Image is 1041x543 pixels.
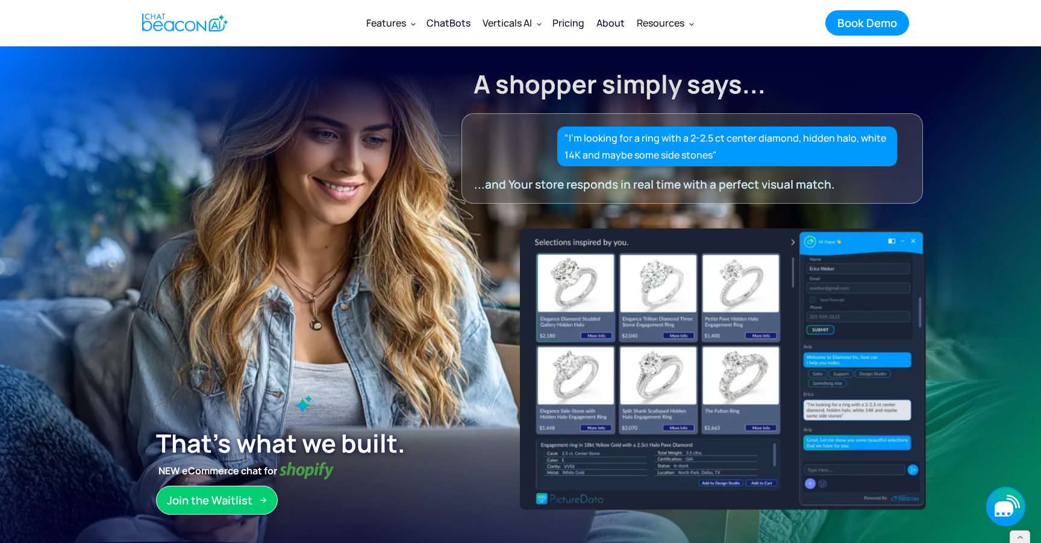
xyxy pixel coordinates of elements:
div: ...and Your store responds in real time with a perfect visual match. [474,176,889,193]
img: Arrow [260,497,267,504]
img: Dropdown [411,21,416,26]
strong: NEW eCommerce chat for [156,462,280,479]
strong: A shopper simply says... [474,67,766,101]
a: ChatBots [420,7,477,39]
a: Book Demo [825,10,909,36]
a: About [590,7,631,39]
a: home [132,8,235,37]
img: ChatBeacon New UI Experience [520,228,926,509]
a: Pricing [546,7,590,39]
div: "I’m looking for a ring with a 2-2.5 ct center diamond, hidden halo, white 14K and maybe some sid... [564,130,890,163]
div: ChatBots [427,14,470,31]
div: Verticals AI [483,14,532,31]
div: Features [360,8,420,37]
div: Features [366,14,406,31]
div: Resources [637,14,684,31]
div: Book Demo [837,15,897,31]
div: Verticals AI [477,8,546,37]
div: Join the Waitlist [167,492,252,508]
div: About [596,14,625,31]
div: Pricing [552,14,584,31]
strong: That’s what we built. [156,426,405,460]
a: Join the Waitlist [156,486,278,515]
img: Dropdown [537,21,542,26]
div: Resources [631,8,699,37]
img: Dropdown [689,21,694,26]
